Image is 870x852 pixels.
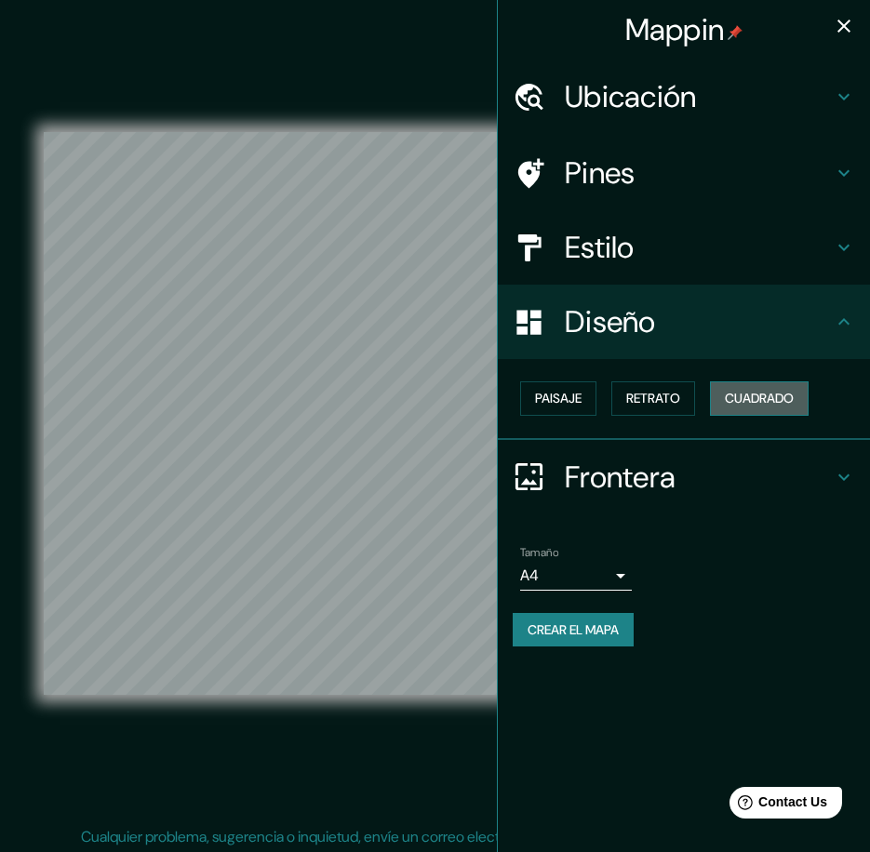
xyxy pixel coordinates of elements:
h4: Diseño [565,303,833,340]
font: Mappin [625,10,725,49]
div: Ubicación [498,60,870,134]
font: Paisaje [535,387,582,410]
h4: Frontera [565,459,833,496]
div: Estilo [498,210,870,285]
button: Cuadrado [710,381,809,416]
iframe: Help widget launcher [704,779,850,832]
button: Retrato [611,381,695,416]
label: Tamaño [520,544,558,560]
div: Frontera [498,440,870,514]
p: Cualquier problema, sugerencia o inquietud, envíe un correo electrónico . [81,826,783,848]
div: Diseño [498,285,870,359]
img: pin-icon.png [728,25,743,40]
font: Retrato [626,387,680,410]
font: Crear el mapa [528,619,619,642]
canvas: Mapa [44,132,839,695]
h4: Ubicación [565,78,833,115]
h4: Estilo [565,229,833,266]
h4: Pines [565,154,833,192]
button: Crear el mapa [513,613,634,647]
font: Cuadrado [725,387,794,410]
button: Paisaje [520,381,596,416]
div: A4 [520,561,632,591]
div: Pines [498,136,870,210]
